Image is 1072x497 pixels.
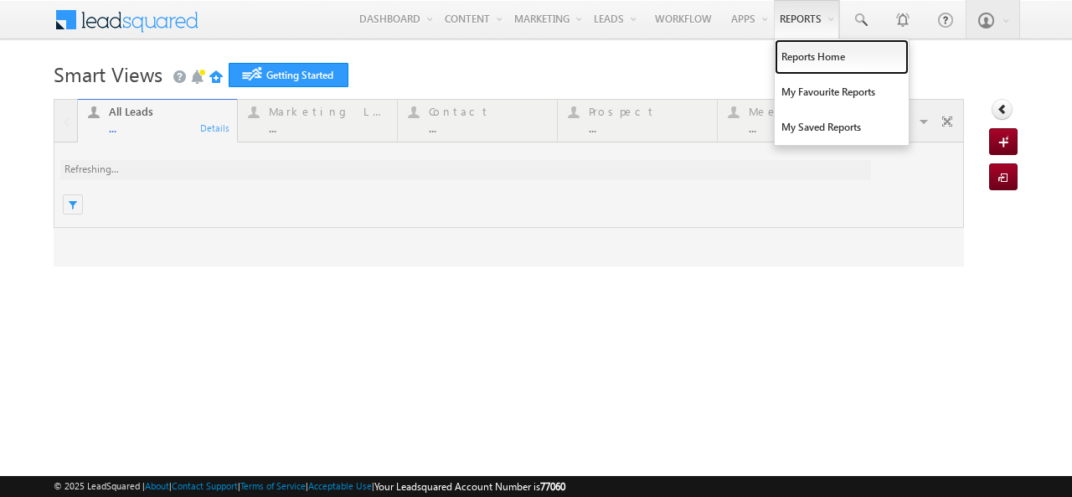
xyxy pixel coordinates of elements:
a: Reports Home [775,39,909,75]
a: Acceptable Use [308,480,372,491]
span: © 2025 LeadSquared | | | | | [54,479,565,494]
a: My Favourite Reports [775,75,909,110]
a: My Saved Reports [775,110,909,145]
a: Contact Support [172,480,238,491]
span: Your Leadsquared Account Number is [374,480,565,493]
span: Smart Views [54,60,162,87]
a: Terms of Service [240,480,306,491]
a: Getting Started [229,63,348,87]
a: About [145,480,169,491]
span: 77060 [540,480,565,493]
